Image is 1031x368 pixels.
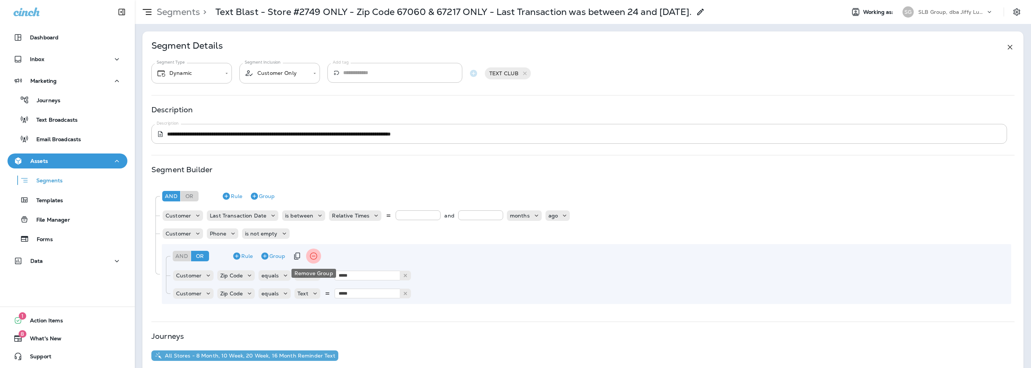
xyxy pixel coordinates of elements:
[151,167,212,173] p: Segment Builder
[157,121,179,126] label: Description
[485,70,523,76] span: TEXT CLUB
[257,250,288,262] button: Group
[245,60,281,65] label: Segment Inclusion
[7,30,127,45] button: Dashboard
[220,291,243,296] p: Zip Code
[30,56,44,62] p: Inbox
[200,6,206,18] p: >
[902,6,914,18] div: SG
[30,78,57,84] p: Marketing
[245,231,278,237] p: is not empty
[332,213,369,219] p: Relative Times
[19,312,26,320] span: 1
[297,291,308,296] p: Text
[7,313,127,328] button: 1Action Items
[863,9,895,15] span: Working as:
[548,213,558,219] p: ago
[7,172,127,188] button: Segments
[306,249,321,264] button: Remove Group
[261,291,279,296] p: equals
[30,158,48,164] p: Assets
[291,269,336,278] div: Remove Group
[285,213,313,219] p: is between
[220,273,243,279] p: Zip Code
[7,253,127,268] button: Data
[181,191,199,201] div: Or
[333,60,349,65] label: Add tag
[166,231,191,237] p: Customer
[22,353,51,362] span: Support
[485,67,531,79] div: TEXT CLUB
[7,192,127,208] button: Templates
[151,350,338,361] button: All Stores - 8 Month, 10 Week, 20 Week, 16 Month Reminder Text
[297,273,308,279] p: Text
[261,273,279,279] p: equals
[215,6,692,18] p: Text Blast - Store #2749 ONLY - Zip Code 67060 & 67217 ONLY - Last Transaction was between 24 and...
[18,330,26,338] span: 8
[111,4,132,19] button: Collapse Sidebar
[7,331,127,346] button: 8What's New
[29,117,78,124] p: Text Broadcasts
[151,107,193,113] p: Description
[151,43,223,52] p: Segment Details
[191,251,209,261] div: Or
[166,213,191,219] p: Customer
[245,69,308,78] div: Customer Only
[157,69,220,78] div: Dynamic
[162,353,335,359] p: All Stores - 8 Month, 10 Week, 20 Week, 16 Month Reminder Text
[173,251,191,261] div: And
[444,210,454,221] p: and
[7,231,127,247] button: Forms
[7,73,127,88] button: Marketing
[918,9,986,15] p: SLB Group, dba Jiffy Lube
[30,258,43,264] p: Data
[229,250,256,262] button: Rule
[510,213,530,219] p: months
[29,177,63,185] p: Segments
[7,52,127,67] button: Inbox
[29,217,70,224] p: File Manager
[22,317,63,326] span: Action Items
[210,231,226,237] p: Phone
[7,112,127,127] button: Text Broadcasts
[29,236,53,243] p: Forms
[29,97,60,104] p: Journeys
[157,60,185,65] label: Segment Type
[151,333,184,339] p: Journeys
[247,190,278,202] button: Group
[176,291,202,296] p: Customer
[7,212,127,227] button: File Manager
[29,197,63,204] p: Templates
[22,335,61,344] span: What's New
[162,191,180,201] div: And
[1010,5,1024,19] button: Settings
[290,250,305,262] button: Duplicate Group
[176,273,202,279] p: Customer
[29,136,81,143] p: Email Broadcasts
[30,34,58,40] p: Dashboard
[154,6,200,18] p: Segments
[7,349,127,364] button: Support
[7,131,127,147] button: Email Broadcasts
[219,190,245,202] button: Rule
[7,92,127,108] button: Journeys
[210,213,266,219] p: Last Transaction Date
[7,153,127,168] button: Assets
